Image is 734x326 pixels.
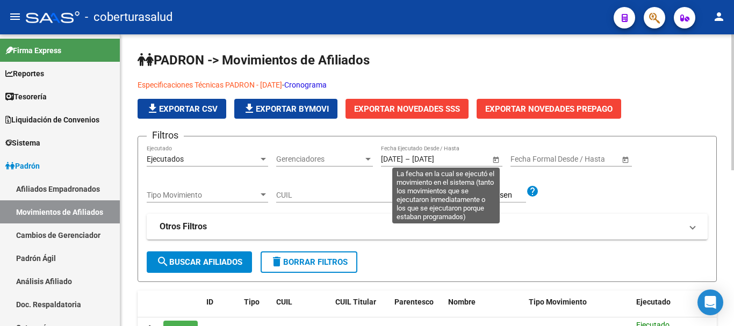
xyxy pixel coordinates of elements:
[390,291,444,326] datatable-header-cell: Parentesco
[490,154,501,165] button: Open calendar
[243,104,329,114] span: Exportar Bymovi
[270,257,348,267] span: Borrar Filtros
[5,137,40,149] span: Sistema
[464,191,526,200] input: Archivo CSV CUIL
[160,221,207,233] strong: Otros Filtros
[261,251,357,273] button: Borrar Filtros
[243,102,256,115] mat-icon: file_download
[444,291,524,326] datatable-header-cell: Nombre
[146,102,159,115] mat-icon: file_download
[485,104,613,114] span: Exportar Novedades Prepago
[9,10,21,23] mat-icon: menu
[5,68,44,79] span: Reportes
[206,298,213,306] span: ID
[147,251,252,273] button: Buscar Afiliados
[240,291,272,326] datatable-header-cell: Tipo
[620,154,631,165] button: Open calendar
[5,114,99,126] span: Liquidación de Convenios
[406,191,464,199] span: Archivo CSV CUIL
[234,99,337,119] button: Exportar Bymovi
[244,298,260,306] span: Tipo
[5,160,40,172] span: Padrón
[524,291,632,326] datatable-header-cell: Tipo Movimiento
[394,298,434,306] span: Parentesco
[146,104,218,114] span: Exportar CSV
[138,99,226,119] button: Exportar CSV
[138,81,282,89] a: Especificaciones Técnicas PADRON - [DATE]
[354,104,460,114] span: Exportar Novedades SSS
[284,81,327,89] a: Cronograma
[147,128,184,143] h3: Filtros
[553,155,606,164] input: End date
[477,99,621,119] button: Exportar Novedades Prepago
[147,155,184,163] span: Ejecutados
[156,257,242,267] span: Buscar Afiliados
[412,155,465,164] input: End date
[713,10,725,23] mat-icon: person
[85,5,172,29] span: - coberturasalud
[276,155,363,164] span: Gerenciadores
[331,291,390,326] datatable-header-cell: CUIL Titular
[632,291,702,326] datatable-header-cell: Ejecutado
[346,99,469,119] button: Exportar Novedades SSS
[270,255,283,268] mat-icon: delete
[272,291,331,326] datatable-header-cell: CUIL
[5,91,47,103] span: Tesorería
[526,185,539,198] mat-icon: help
[202,291,240,326] datatable-header-cell: ID
[510,155,544,164] input: Start date
[636,298,671,306] span: Ejecutado
[381,155,403,164] input: Start date
[335,298,376,306] span: CUIL Titular
[138,79,717,91] p: -
[276,298,292,306] span: CUIL
[5,45,61,56] span: Firma Express
[147,191,258,200] span: Tipo Movimiento
[697,289,723,315] div: Open Intercom Messenger
[405,155,410,164] span: –
[138,53,370,68] span: PADRON -> Movimientos de Afiliados
[147,214,708,240] mat-expansion-panel-header: Otros Filtros
[156,255,169,268] mat-icon: search
[448,298,476,306] span: Nombre
[529,298,587,306] span: Tipo Movimiento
